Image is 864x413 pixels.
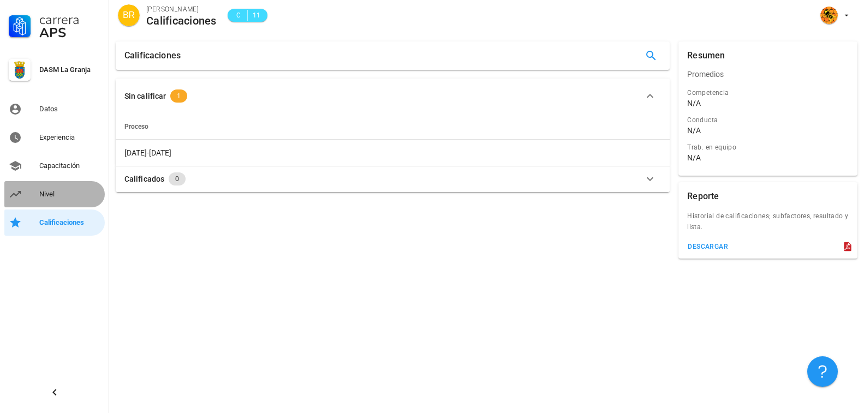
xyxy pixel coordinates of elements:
[687,182,719,211] div: Reporte
[146,4,217,15] div: [PERSON_NAME]
[124,90,166,102] div: Sin calificar
[687,87,849,98] div: Competencia
[687,115,849,125] div: Conducta
[4,210,105,236] a: Calificaciones
[116,79,670,113] button: Sin calificar 1
[177,89,181,103] span: 1
[124,173,164,185] div: Calificados
[116,113,670,140] th: Proceso
[118,4,140,26] div: avatar
[39,218,100,227] div: Calificaciones
[39,65,100,74] div: DASM La Granja
[252,10,261,21] span: 11
[4,153,105,179] a: Capacitación
[820,7,838,24] div: avatar
[678,211,857,239] div: Historial de calificaciones; subfactores, resultado y lista.
[116,166,670,192] button: Calificados 0
[39,133,100,142] div: Experiencia
[687,41,725,70] div: Resumen
[4,124,105,151] a: Experiencia
[175,172,179,185] span: 0
[39,105,100,113] div: Datos
[687,142,849,153] div: Trab. en equipo
[4,181,105,207] a: Nivel
[123,4,135,26] span: BR
[687,243,728,250] div: descargar
[39,26,100,39] div: APS
[39,13,100,26] div: Carrera
[687,153,701,163] div: N/A
[39,161,100,170] div: Capacitación
[687,125,701,135] div: N/A
[124,123,148,130] span: Proceso
[678,61,857,87] div: Promedios
[124,148,171,157] span: [DATE]-[DATE]
[4,96,105,122] a: Datos
[687,98,701,108] div: N/A
[146,15,217,27] div: Calificaciones
[39,190,100,199] div: Nivel
[683,239,732,254] button: descargar
[234,10,243,21] span: C
[124,41,181,70] div: Calificaciones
